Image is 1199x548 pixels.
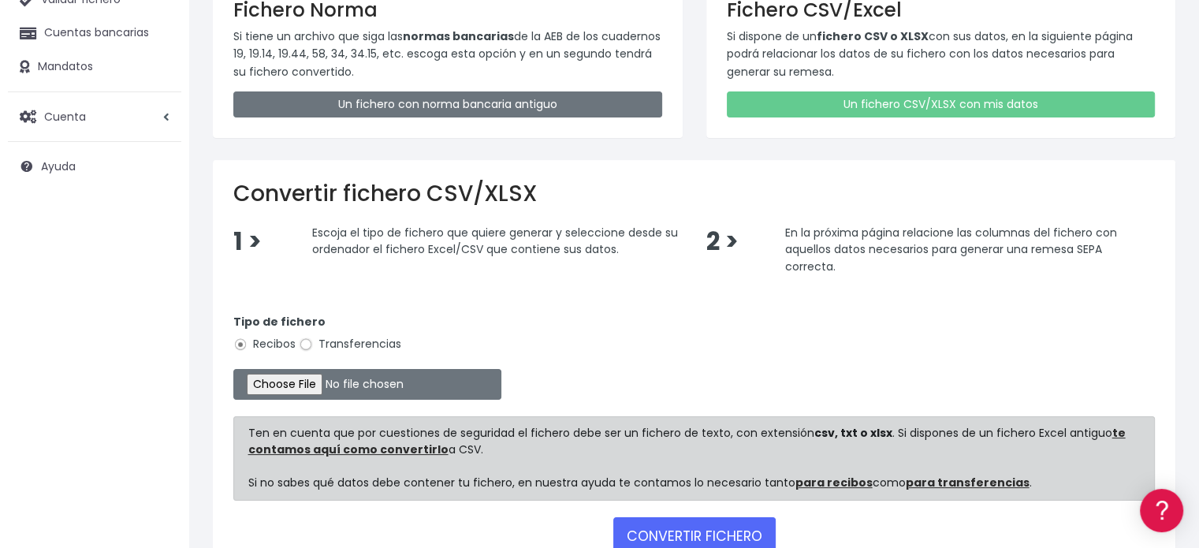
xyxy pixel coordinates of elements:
a: Un fichero con norma bancaria antiguo [233,91,662,117]
button: Contáctanos [16,422,300,449]
div: Programadores [16,378,300,393]
a: Ayuda [8,150,181,183]
span: 2 > [706,225,738,259]
h2: Convertir fichero CSV/XLSX [233,181,1155,207]
strong: normas bancarias [403,28,514,44]
div: Convertir ficheros [16,174,300,189]
strong: csv, txt o xlsx [814,425,892,441]
p: Si dispone de un con sus datos, en la siguiente página podrá relacionar los datos de su fichero c... [727,28,1156,80]
a: Videotutoriales [16,248,300,273]
a: POWERED BY ENCHANT [217,454,303,469]
a: para recibos [795,475,873,490]
span: Cuenta [44,108,86,124]
span: En la próxima página relacione las columnas del fichero con aquellos datos necesarios para genera... [784,224,1116,274]
strong: Tipo de fichero [233,314,326,330]
div: Información general [16,110,300,125]
span: Escoja el tipo de fichero que quiere generar y seleccione desde su ordenador el fichero Excel/CSV... [312,224,678,257]
a: Mandatos [8,50,181,84]
a: Información general [16,134,300,158]
strong: fichero CSV o XLSX [817,28,929,44]
a: Cuentas bancarias [8,17,181,50]
a: Formatos [16,199,300,224]
label: Recibos [233,336,296,352]
a: Problemas habituales [16,224,300,248]
a: General [16,338,300,363]
span: Ayuda [41,158,76,174]
a: Perfiles de empresas [16,273,300,297]
a: para transferencias [906,475,1030,490]
label: Transferencias [299,336,401,352]
p: Si tiene un archivo que siga las de la AEB de los cuadernos 19, 19.14, 19.44, 58, 34, 34.15, etc.... [233,28,662,80]
a: API [16,403,300,427]
a: Cuenta [8,100,181,133]
span: 1 > [233,225,262,259]
div: Facturación [16,313,300,328]
div: Ten en cuenta que por cuestiones de seguridad el fichero debe ser un fichero de texto, con extens... [233,416,1155,501]
a: te contamos aquí como convertirlo [248,425,1126,457]
a: Un fichero CSV/XLSX con mis datos [727,91,1156,117]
